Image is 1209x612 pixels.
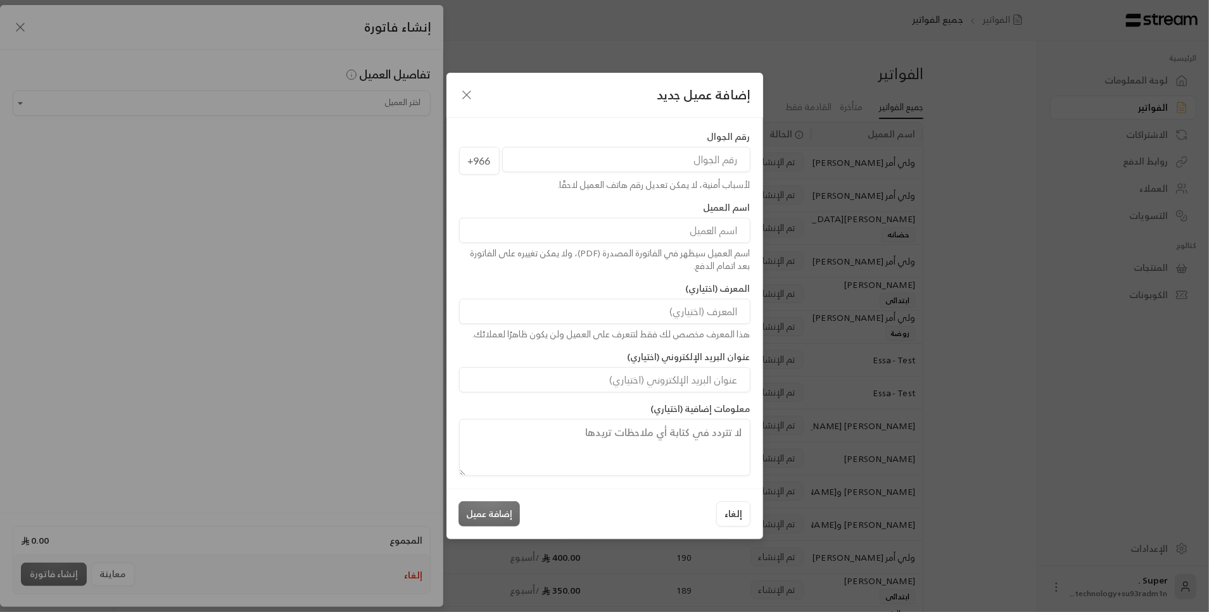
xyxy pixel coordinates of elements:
[459,218,750,243] input: اسم العميل
[459,299,750,324] input: المعرف (اختياري)
[716,501,750,527] button: إلغاء
[628,351,750,363] label: عنوان البريد الإلكتروني (اختياري)
[459,367,750,392] input: عنوان البريد الإلكتروني (اختياري)
[704,201,750,214] label: اسم العميل
[459,247,750,272] div: اسم العميل سيظهر في الفاتورة المصدرة (PDF)، ولا يمكن تغييره على الفاتورة بعد اتمام الدفع.
[502,147,750,172] input: رقم الجوال
[459,328,750,340] div: هذا المعرف مخصص لك فقط لتتعرف على العميل ولن يكون ظاهرًا لعملائك.
[459,178,750,191] div: لأسباب أمنية، لا يمكن تعديل رقم هاتف العميل لاحقًا.
[459,147,500,175] span: +966
[707,130,750,143] label: رقم الجوال
[651,403,750,415] label: معلومات إضافية (اختياري)
[686,282,750,295] label: المعرف (اختياري)
[657,85,750,104] span: إضافة عميل جديد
